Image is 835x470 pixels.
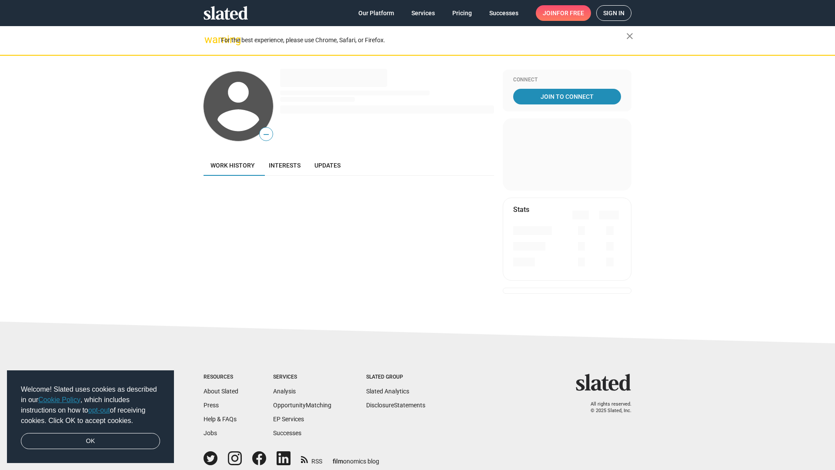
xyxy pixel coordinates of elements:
[543,5,584,21] span: Join
[452,5,472,21] span: Pricing
[262,155,307,176] a: Interests
[204,430,217,436] a: Jobs
[204,155,262,176] a: Work history
[351,5,401,21] a: Our Platform
[301,452,322,466] a: RSS
[536,5,591,21] a: Joinfor free
[625,31,635,41] mat-icon: close
[260,129,273,140] span: —
[38,396,80,403] a: Cookie Policy
[411,5,435,21] span: Services
[21,433,160,450] a: dismiss cookie message
[204,374,238,381] div: Resources
[7,370,174,463] div: cookieconsent
[210,162,255,169] span: Work history
[204,388,238,395] a: About Slated
[513,205,529,214] mat-card-title: Stats
[273,430,301,436] a: Successes
[366,388,409,395] a: Slated Analytics
[204,416,237,423] a: Help & FAQs
[88,406,110,414] a: opt-out
[273,402,331,409] a: OpportunityMatching
[333,458,343,465] span: film
[603,6,625,20] span: Sign in
[513,77,621,84] div: Connect
[314,162,341,169] span: Updates
[489,5,518,21] span: Successes
[21,384,160,426] span: Welcome! Slated uses cookies as described in our , which includes instructions on how to of recei...
[366,402,425,409] a: DisclosureStatements
[513,89,621,104] a: Join To Connect
[273,388,296,395] a: Analysis
[273,416,304,423] a: EP Services
[204,402,219,409] a: Press
[482,5,525,21] a: Successes
[269,162,301,169] span: Interests
[581,401,631,414] p: All rights reserved. © 2025 Slated, Inc.
[307,155,347,176] a: Updates
[445,5,479,21] a: Pricing
[358,5,394,21] span: Our Platform
[557,5,584,21] span: for free
[333,450,379,466] a: filmonomics blog
[515,89,619,104] span: Join To Connect
[596,5,631,21] a: Sign in
[221,34,626,46] div: For the best experience, please use Chrome, Safari, or Firefox.
[204,34,215,45] mat-icon: warning
[404,5,442,21] a: Services
[273,374,331,381] div: Services
[366,374,425,381] div: Slated Group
